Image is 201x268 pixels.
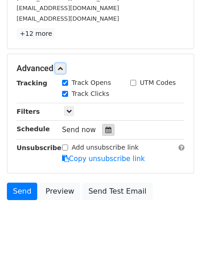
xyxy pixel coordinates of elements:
small: [EMAIL_ADDRESS][DOMAIN_NAME] [17,15,119,22]
label: Add unsubscribe link [72,143,139,152]
a: Preview [40,183,80,200]
a: +12 more [17,28,55,39]
a: Send [7,183,37,200]
small: [EMAIL_ADDRESS][DOMAIN_NAME] [17,5,119,11]
strong: Unsubscribe [17,144,62,151]
strong: Schedule [17,125,50,133]
label: Track Clicks [72,89,109,99]
strong: Filters [17,108,40,115]
label: Track Opens [72,78,111,88]
iframe: Chat Widget [155,224,201,268]
strong: Tracking [17,79,47,87]
h5: Advanced [17,63,184,73]
a: Send Test Email [82,183,152,200]
span: Send now [62,126,96,134]
label: UTM Codes [140,78,176,88]
a: Copy unsubscribe link [62,155,145,163]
